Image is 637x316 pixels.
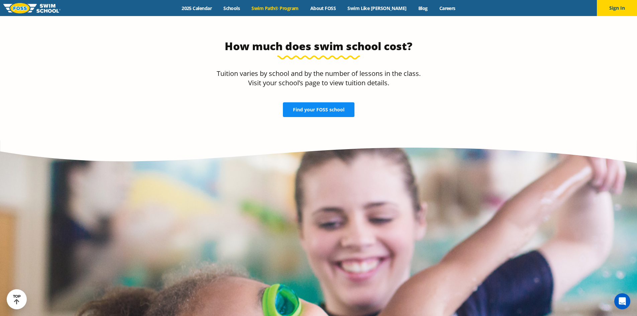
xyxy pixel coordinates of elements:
a: Swim Like [PERSON_NAME] [342,5,413,11]
h3: How much does swim school cost? [213,39,425,53]
a: Swim Path® Program [246,5,304,11]
a: About FOSS [304,5,342,11]
div: Open Intercom Messenger [614,293,630,309]
a: Careers [433,5,461,11]
p: Tuition varies by school and by the number of lessons in the class. Visit your school’s page to v... [213,69,425,88]
a: Find your FOSS school [283,102,354,117]
div: TOP [13,294,21,305]
a: Schools [218,5,246,11]
span: Find your FOSS school [293,107,344,112]
a: Blog [412,5,433,11]
img: FOSS Swim School Logo [3,3,61,13]
a: 2025 Calendar [176,5,218,11]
